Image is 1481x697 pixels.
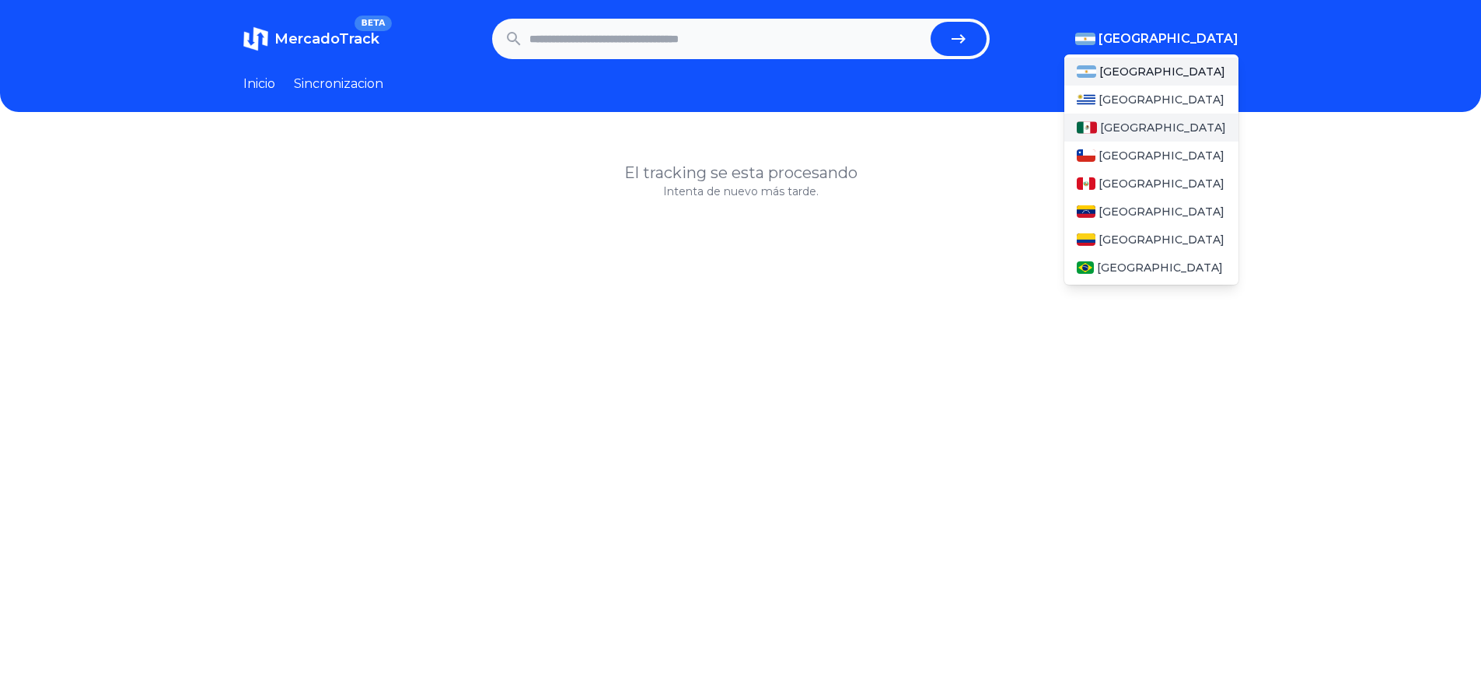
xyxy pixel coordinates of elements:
[294,75,383,93] a: Sincronizacion
[1077,121,1097,134] img: Mexico
[243,184,1238,199] p: Intenta de nuevo más tarde.
[1077,261,1095,274] img: Brasil
[1099,30,1238,48] span: [GEOGRAPHIC_DATA]
[1099,92,1224,107] span: [GEOGRAPHIC_DATA]
[1097,260,1223,275] span: [GEOGRAPHIC_DATA]
[1064,226,1238,254] a: Colombia[GEOGRAPHIC_DATA]
[1075,30,1238,48] button: [GEOGRAPHIC_DATA]
[274,30,379,47] span: MercadoTrack
[1100,120,1226,135] span: [GEOGRAPHIC_DATA]
[1064,142,1238,170] a: Chile[GEOGRAPHIC_DATA]
[1099,148,1224,163] span: [GEOGRAPHIC_DATA]
[1064,254,1238,282] a: Brasil[GEOGRAPHIC_DATA]
[1064,198,1238,226] a: Venezuela[GEOGRAPHIC_DATA]
[243,26,379,51] a: MercadoTrackBETA
[1099,176,1224,191] span: [GEOGRAPHIC_DATA]
[1064,58,1238,86] a: Argentina[GEOGRAPHIC_DATA]
[243,26,268,51] img: MercadoTrack
[243,162,1238,184] h1: El tracking se esta procesando
[1064,114,1238,142] a: Mexico[GEOGRAPHIC_DATA]
[1064,170,1238,198] a: Peru[GEOGRAPHIC_DATA]
[1064,86,1238,114] a: Uruguay[GEOGRAPHIC_DATA]
[1099,204,1224,219] span: [GEOGRAPHIC_DATA]
[1077,233,1095,246] img: Colombia
[1077,205,1095,218] img: Venezuela
[1077,149,1095,162] img: Chile
[1077,65,1097,78] img: Argentina
[1077,177,1095,190] img: Peru
[355,16,391,31] span: BETA
[243,75,275,93] a: Inicio
[1099,232,1224,247] span: [GEOGRAPHIC_DATA]
[1099,64,1225,79] span: [GEOGRAPHIC_DATA]
[1077,93,1095,106] img: Uruguay
[1075,33,1095,45] img: Argentina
